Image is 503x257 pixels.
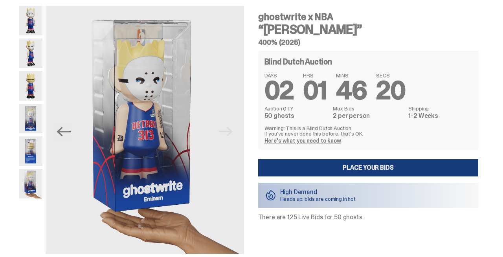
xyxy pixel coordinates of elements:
img: eminem%20scale.png [19,169,42,198]
h3: “[PERSON_NAME]” [258,23,479,36]
button: Previous [55,123,72,140]
dt: Auction QTY [264,106,329,111]
span: SECS [376,73,406,78]
span: DAYS [264,73,294,78]
span: 20 [376,74,406,107]
img: Eminem_NBA_400_12.png [19,104,42,133]
a: Here's what you need to know [264,137,341,144]
span: HRS [303,73,327,78]
dd: 50 ghosts [264,113,329,119]
h4: ghostwrite x NBA [258,12,479,22]
dt: Max Bids [333,106,404,111]
img: Copy%20of%20Eminem_NBA_400_3.png [19,39,42,68]
img: eminem%20scale.png [46,6,244,254]
h5: 400% (2025) [258,39,479,46]
img: Copy%20of%20Eminem_NBA_400_1.png [19,6,42,35]
dd: 1-2 Weeks [408,113,472,119]
span: 01 [303,74,327,107]
p: High Demand [280,189,356,195]
span: 02 [264,74,294,107]
span: 46 [336,74,367,107]
dd: 2 per person [333,113,404,119]
span: MINS [336,73,367,78]
p: There are 125 Live Bids for 50 ghosts. [258,214,479,220]
img: Eminem_NBA_400_13.png [19,136,42,166]
img: Copy%20of%20Eminem_NBA_400_6.png [19,71,42,101]
p: Warning: This is a Blind Dutch Auction. If you’ve never done this before, that’s OK. [264,125,472,136]
a: Place your Bids [258,159,479,176]
dt: Shipping [408,106,472,111]
h4: Blind Dutch Auction [264,58,332,66]
p: Heads up: bids are coming in hot [280,196,356,202]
